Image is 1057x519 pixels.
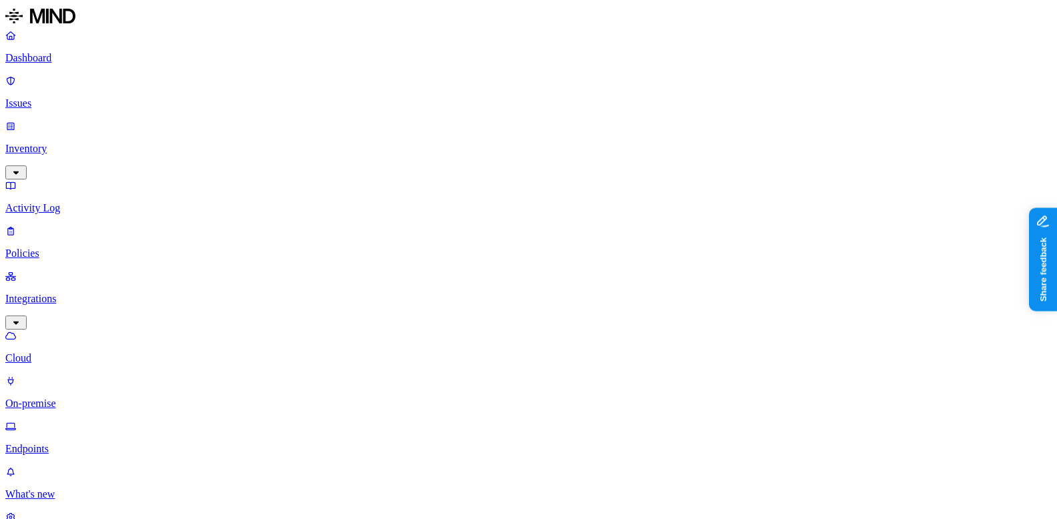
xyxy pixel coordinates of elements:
a: Issues [5,75,1052,109]
p: What's new [5,488,1052,500]
a: Endpoints [5,420,1052,455]
p: Endpoints [5,443,1052,455]
p: Issues [5,97,1052,109]
a: Integrations [5,270,1052,328]
a: Dashboard [5,29,1052,64]
a: What's new [5,466,1052,500]
a: On-premise [5,375,1052,410]
p: Policies [5,247,1052,259]
a: MIND [5,5,1052,29]
a: Inventory [5,120,1052,177]
p: Inventory [5,143,1052,155]
iframe: Marker.io feedback button [1029,208,1057,312]
p: Dashboard [5,52,1052,64]
a: Cloud [5,330,1052,364]
p: Integrations [5,293,1052,305]
p: Activity Log [5,202,1052,214]
img: MIND [5,5,75,27]
a: Activity Log [5,179,1052,214]
p: Cloud [5,352,1052,364]
p: On-premise [5,398,1052,410]
a: Policies [5,225,1052,259]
